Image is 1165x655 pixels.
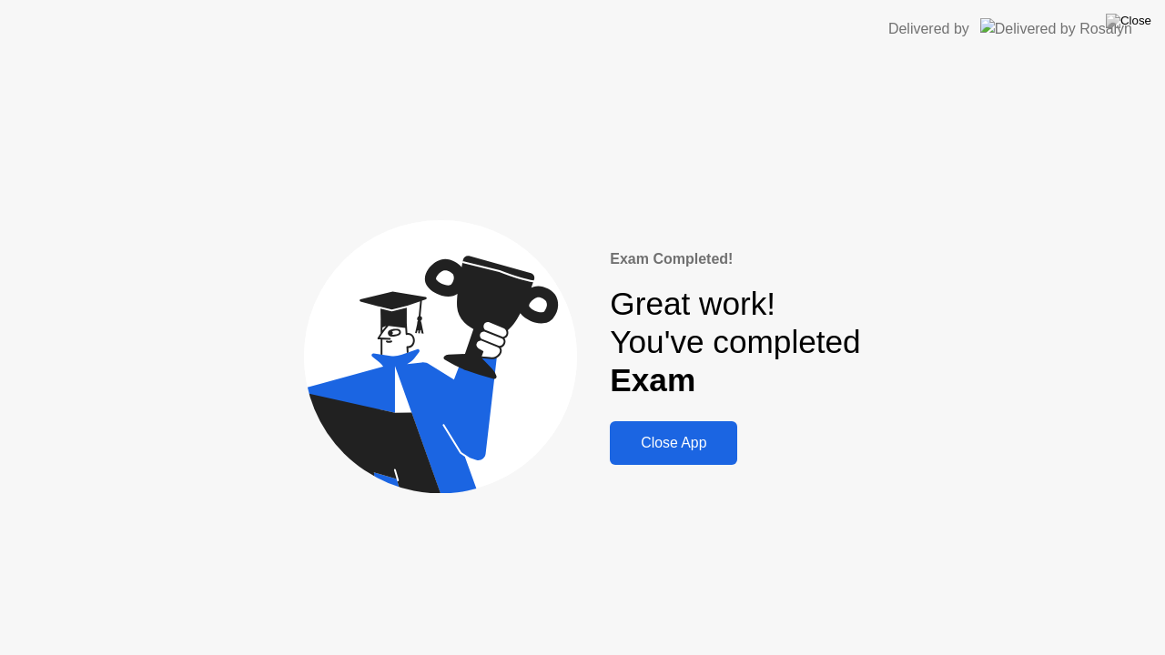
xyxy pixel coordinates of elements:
[610,285,860,400] div: Great work! You've completed
[610,248,860,270] div: Exam Completed!
[610,362,695,398] b: Exam
[610,421,737,465] button: Close App
[1106,14,1151,28] img: Close
[615,435,732,451] div: Close App
[888,18,969,40] div: Delivered by
[980,18,1132,39] img: Delivered by Rosalyn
